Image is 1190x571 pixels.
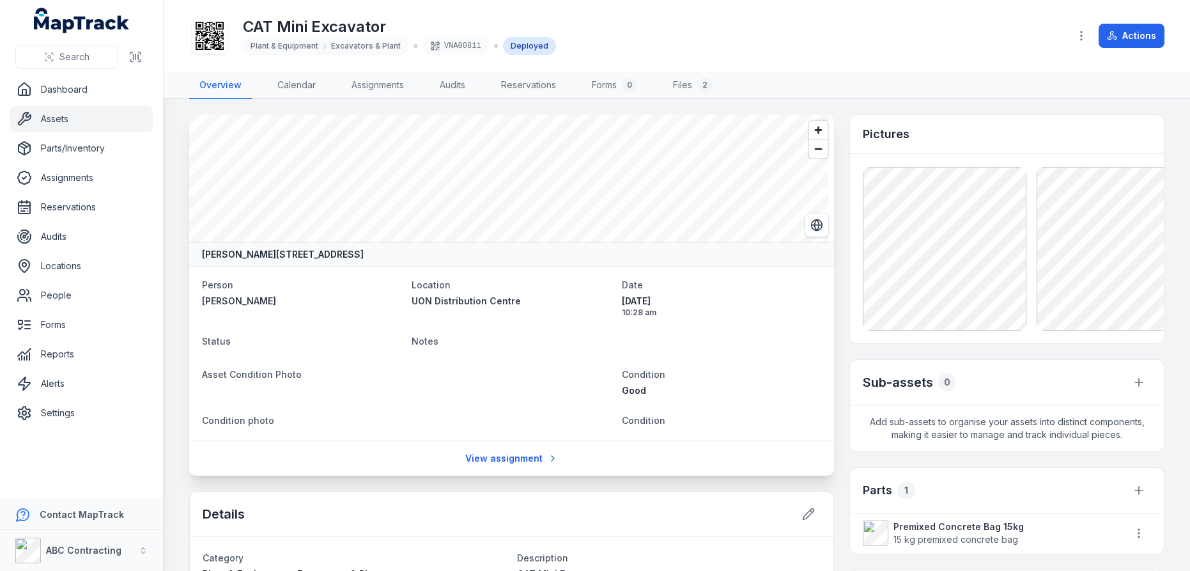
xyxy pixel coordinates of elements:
span: Search [59,51,89,63]
a: Alerts [10,371,153,396]
h2: Sub-assets [863,373,933,391]
button: Zoom in [809,121,828,139]
button: Actions [1099,24,1164,48]
a: Calendar [267,72,326,99]
span: Condition [622,415,665,426]
span: Description [517,552,568,563]
strong: Premixed Concrete Bag 15kg [893,520,1024,533]
h1: CAT Mini Excavator [243,17,556,37]
span: Status [202,336,231,347]
span: 10:28 am [622,308,821,318]
h3: Pictures [863,125,909,143]
a: Files2 [663,72,723,99]
span: Notes [412,336,438,347]
a: Forms0 [582,72,647,99]
span: Person [202,279,233,290]
a: Reports [10,341,153,367]
span: Excavators & Plant [331,41,401,51]
a: Reservations [491,72,566,99]
span: [DATE] [622,295,821,308]
button: Zoom out [809,139,828,158]
div: 0 [938,373,956,391]
a: Reservations [10,194,153,220]
strong: [PERSON_NAME][STREET_ADDRESS] [202,248,364,261]
span: 15 kg premixed concrete bag [893,533,1024,546]
span: Condition photo [202,415,274,426]
h2: Details [203,505,245,523]
a: [PERSON_NAME] [202,295,401,308]
span: Add sub-assets to organise your assets into distinct components, making it easier to manage and t... [850,405,1164,451]
span: Plant & Equipment [251,41,318,51]
span: Condition [622,369,665,380]
strong: ABC Contracting [46,545,121,556]
span: Location [412,279,451,290]
strong: Contact MapTrack [40,509,124,520]
button: Switch to Satellite View [805,213,829,237]
a: Premixed Concrete Bag 15kg15 kg premixed concrete bag [863,520,1114,546]
div: 0 [622,77,637,93]
a: Assets [10,106,153,132]
span: Category [203,552,243,563]
a: Audits [10,224,153,249]
button: Search [15,45,118,69]
a: Locations [10,253,153,279]
a: MapTrack [34,8,130,33]
time: 19/09/2025, 10:28:01 am [622,295,821,318]
div: 2 [697,77,713,93]
a: Assignments [341,72,414,99]
a: Dashboard [10,77,153,102]
div: VNA00811 [422,37,489,55]
a: Settings [10,400,153,426]
span: Date [622,279,643,290]
div: Deployed [503,37,556,55]
a: Parts/Inventory [10,136,153,161]
a: UON Distribution Centre [412,295,611,308]
a: People [10,283,153,308]
a: Overview [189,72,252,99]
canvas: Map [189,114,828,242]
span: UON Distribution Centre [412,295,521,306]
a: View assignment [457,446,566,471]
span: Good [622,385,646,396]
span: Asset Condition Photo [202,369,302,380]
a: Assignments [10,165,153,191]
div: 1 [897,481,915,499]
a: Audits [429,72,475,99]
a: Forms [10,312,153,338]
h3: Parts [863,481,892,499]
